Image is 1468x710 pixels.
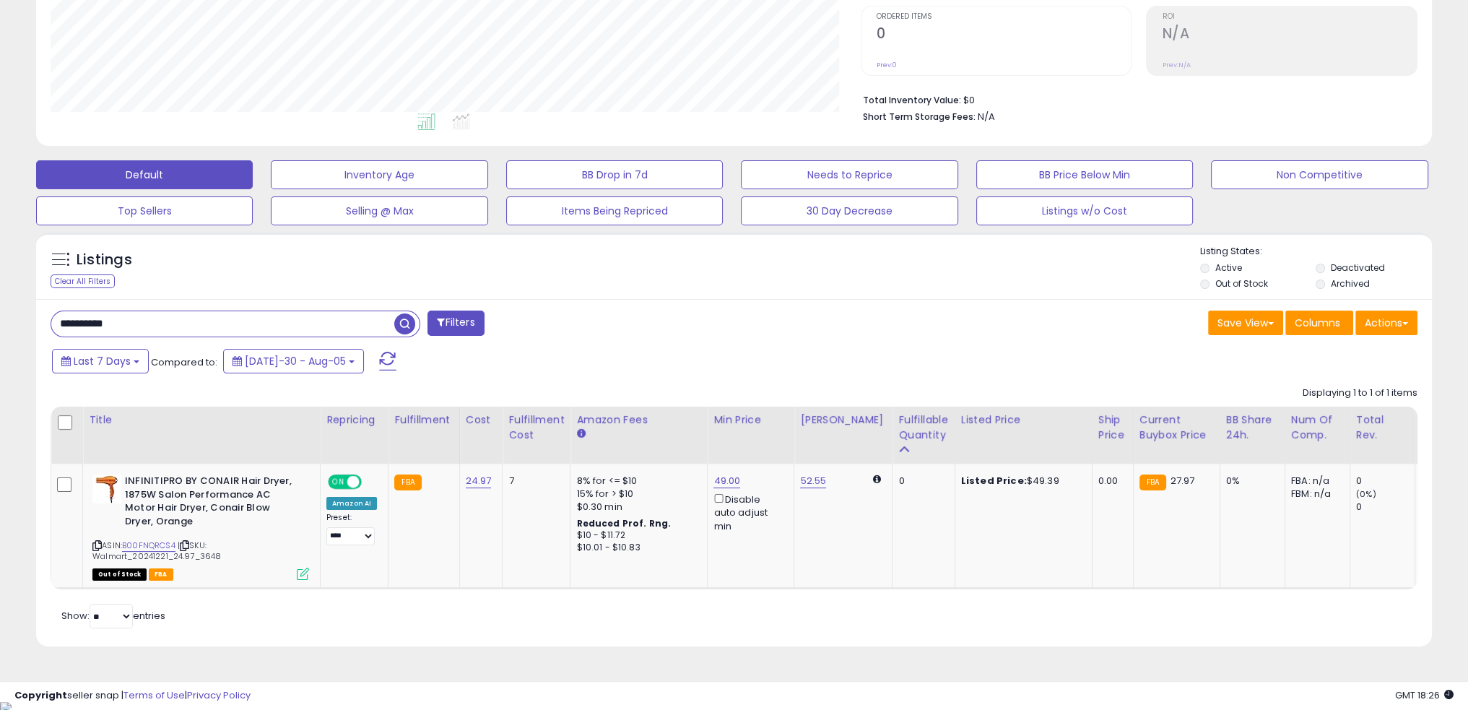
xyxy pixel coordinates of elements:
[863,90,1407,108] li: $0
[36,196,253,225] button: Top Sellers
[74,354,131,368] span: Last 7 Days
[187,688,251,702] a: Privacy Policy
[92,475,309,579] div: ASIN:
[508,475,559,488] div: 7
[466,412,497,428] div: Cost
[961,412,1086,428] div: Listed Price
[1303,386,1417,400] div: Displaying 1 to 1 of 1 items
[1215,261,1242,274] label: Active
[122,540,175,552] a: B00FNQRCS4
[877,61,897,69] small: Prev: 0
[741,196,957,225] button: 30 Day Decrease
[36,160,253,189] button: Default
[1226,475,1274,488] div: 0%
[961,474,1027,488] b: Listed Price:
[877,13,1132,21] span: Ordered Items
[123,688,185,702] a: Terms of Use
[1295,316,1340,330] span: Columns
[1356,412,1409,443] div: Total Rev.
[271,196,487,225] button: Selling @ Max
[1211,160,1428,189] button: Non Competitive
[713,412,788,428] div: Min Price
[1139,412,1214,443] div: Current Buybox Price
[151,355,217,369] span: Compared to:
[89,412,314,428] div: Title
[713,491,783,533] div: Disable auto adjust min
[1291,475,1339,488] div: FBA: n/a
[92,475,121,503] img: 41Sr5WXIYYL._SL40_.jpg
[713,474,740,488] a: 49.00
[506,160,723,189] button: BB Drop in 7d
[800,412,886,428] div: [PERSON_NAME]
[506,196,723,225] button: Items Being Repriced
[576,529,696,542] div: $10 - $11.72
[394,475,421,490] small: FBA
[576,501,696,514] div: $0.30 min
[576,412,701,428] div: Amazon Fees
[1162,13,1417,21] span: ROI
[1395,688,1454,702] span: 2025-08-14 18:26 GMT
[1285,311,1353,335] button: Columns
[1291,488,1339,501] div: FBM: n/a
[800,474,826,488] a: 52.55
[394,412,453,428] div: Fulfillment
[576,475,696,488] div: 8% for <= $10
[1215,277,1268,290] label: Out of Stock
[1226,412,1279,443] div: BB Share 24h.
[976,160,1193,189] button: BB Price Below Min
[1170,474,1194,488] span: 27.97
[271,160,487,189] button: Inventory Age
[466,474,492,488] a: 24.97
[873,475,881,484] i: Calculated using Dynamic Max Price.
[576,517,671,529] b: Reduced Prof. Rng.
[1356,488,1376,500] small: (0%)
[576,542,696,554] div: $10.01 - $10.83
[863,111,976,123] b: Short Term Storage Fees:
[576,428,585,441] small: Amazon Fees.
[1355,311,1417,335] button: Actions
[741,160,957,189] button: Needs to Reprice
[1331,277,1370,290] label: Archived
[360,476,383,488] span: OFF
[978,110,995,124] span: N/A
[976,196,1193,225] button: Listings w/o Cost
[877,25,1132,45] h2: 0
[1098,412,1127,443] div: Ship Price
[125,475,300,532] b: INFINITIPRO BY CONAIR Hair Dryer, 1875W Salon Performance AC Motor Hair Dryer, Conair Blow Dryer,...
[1331,261,1385,274] label: Deactivated
[14,689,251,703] div: seller snap | |
[1200,245,1432,259] p: Listing States:
[223,349,364,373] button: [DATE]-30 - Aug-05
[898,412,948,443] div: Fulfillable Quantity
[326,513,377,545] div: Preset:
[427,311,484,336] button: Filters
[1356,475,1415,488] div: 0
[1291,412,1344,443] div: Num of Comp.
[52,349,149,373] button: Last 7 Days
[1098,475,1122,488] div: 0.00
[576,488,696,501] div: 15% for > $10
[61,609,165,623] span: Show: entries
[77,250,132,270] h5: Listings
[1208,311,1283,335] button: Save View
[51,274,115,288] div: Clear All Filters
[329,476,347,488] span: ON
[1139,475,1166,490] small: FBA
[1162,61,1190,69] small: Prev: N/A
[92,568,147,581] span: All listings that are currently out of stock and unavailable for purchase on Amazon
[863,94,961,106] b: Total Inventory Value:
[14,688,67,702] strong: Copyright
[149,568,173,581] span: FBA
[326,497,377,510] div: Amazon AI
[508,412,564,443] div: Fulfillment Cost
[1162,25,1417,45] h2: N/A
[245,354,346,368] span: [DATE]-30 - Aug-05
[92,540,222,561] span: | SKU: Walmart_20241221_24.97_3648
[961,475,1081,488] div: $49.39
[1356,501,1415,514] div: 0
[898,475,943,488] div: 0
[326,412,382,428] div: Repricing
